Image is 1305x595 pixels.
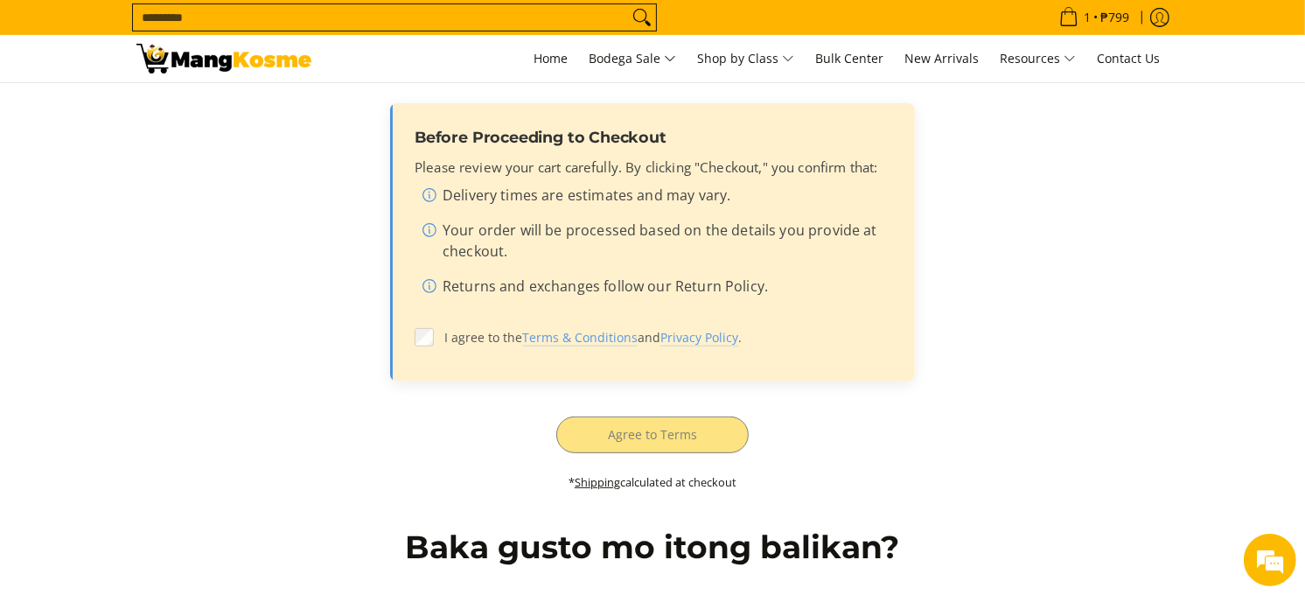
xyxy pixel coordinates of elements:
a: Shipping [575,474,620,490]
a: New Arrivals [896,35,987,82]
a: Resources [991,35,1085,82]
img: Your Shopping Cart | Mang Kosme [136,44,311,73]
input: I agree to theTerms & Conditions (opens in new tab)andPrivacy Policy (opens in new tab). [415,328,434,347]
a: Bodega Sale [580,35,685,82]
small: * calculated at checkout [569,474,736,490]
span: I agree to the and . [444,328,890,346]
a: Home [525,35,576,82]
span: Shop by Class [697,48,794,70]
li: Delivery times are estimates and may vary. [422,185,890,213]
span: Home [534,50,568,66]
a: Shop by Class [688,35,803,82]
span: Bulk Center [815,50,883,66]
span: • [1054,8,1134,27]
li: Your order will be processed based on the details you provide at checkout. [422,220,890,269]
h2: Baka gusto mo itong balikan? [136,528,1169,567]
a: Contact Us [1088,35,1169,82]
h3: Before Proceeding to Checkout [415,128,890,147]
div: Please review your cart carefully. By clicking "Checkout," you confirm that: [415,157,890,304]
div: Order confirmation and disclaimers [390,103,915,382]
a: Bulk Center [806,35,892,82]
span: Bodega Sale [589,48,676,70]
nav: Main Menu [329,35,1169,82]
li: Returns and exchanges follow our Return Policy. [422,276,890,304]
a: Privacy Policy (opens in new tab) [660,329,738,346]
span: 1 [1081,11,1093,24]
span: New Arrivals [904,50,979,66]
span: Resources [1000,48,1076,70]
span: Contact Us [1097,50,1160,66]
span: ₱799 [1098,11,1132,24]
a: Terms & Conditions (opens in new tab) [522,329,638,346]
button: Search [628,4,656,31]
